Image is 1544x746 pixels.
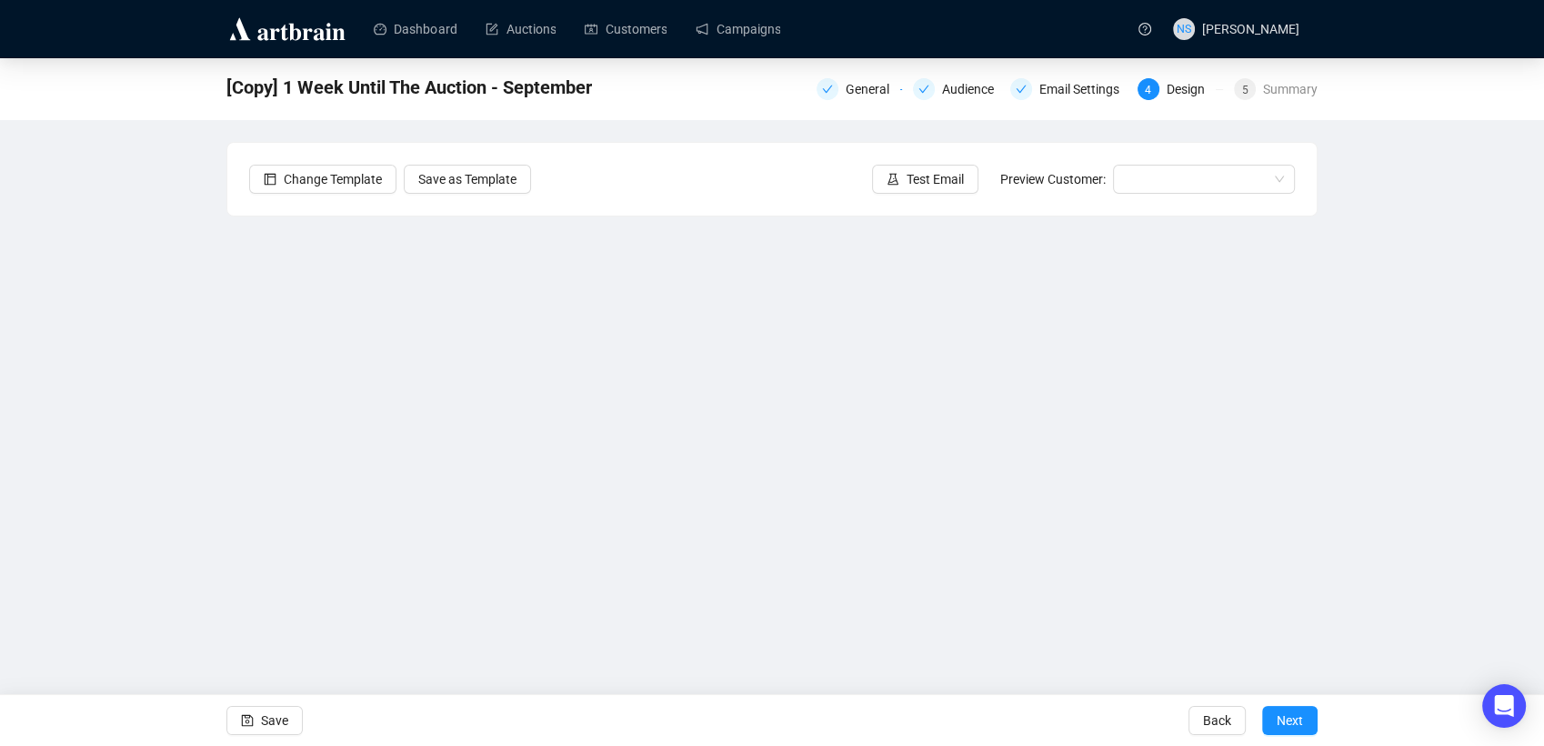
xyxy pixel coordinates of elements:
[284,169,382,189] span: Change Template
[907,169,964,189] span: Test Email
[846,78,900,100] div: General
[817,78,902,100] div: General
[249,165,396,194] button: Change Template
[374,5,456,53] a: Dashboard
[1203,695,1231,746] span: Back
[918,84,929,95] span: check
[1234,78,1318,100] div: 5Summary
[1145,84,1151,96] span: 4
[226,706,303,735] button: Save
[1016,84,1027,95] span: check
[822,84,833,95] span: check
[942,78,1005,100] div: Audience
[1482,684,1526,728] div: Open Intercom Messenger
[1010,78,1127,100] div: Email Settings
[1188,706,1246,735] button: Back
[696,5,780,53] a: Campaigns
[585,5,667,53] a: Customers
[1138,23,1151,35] span: question-circle
[1138,78,1223,100] div: 4Design
[486,5,556,53] a: Auctions
[1177,20,1191,38] span: NS
[1263,78,1318,100] div: Summary
[1202,22,1299,36] span: [PERSON_NAME]
[226,15,348,44] img: logo
[418,169,516,189] span: Save as Template
[1039,78,1130,100] div: Email Settings
[1000,172,1106,186] span: Preview Customer:
[241,714,254,727] span: save
[226,73,592,102] span: [Copy] 1 Week Until The Auction - September
[872,165,978,194] button: Test Email
[404,165,531,194] button: Save as Template
[1262,706,1318,735] button: Next
[261,695,288,746] span: Save
[887,173,899,186] span: experiment
[264,173,276,186] span: layout
[913,78,998,100] div: Audience
[1167,78,1216,100] div: Design
[1241,84,1248,96] span: 5
[1277,695,1303,746] span: Next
